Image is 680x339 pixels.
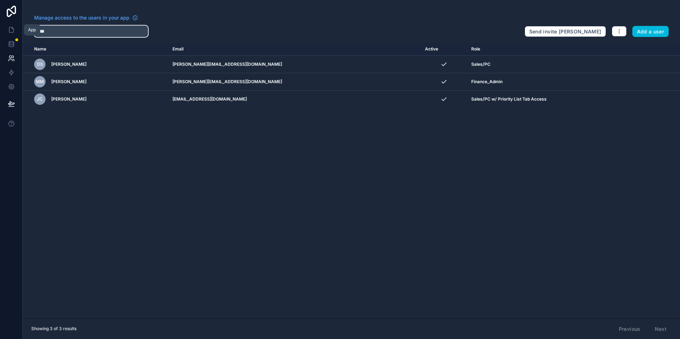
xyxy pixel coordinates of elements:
[23,43,168,56] th: Name
[36,79,44,85] span: MM
[168,43,421,56] th: Email
[51,79,86,85] span: [PERSON_NAME]
[421,43,467,56] th: Active
[51,96,86,102] span: [PERSON_NAME]
[37,96,43,102] span: JC
[31,326,76,332] span: Showing 3 of 3 results
[525,26,606,37] button: Send invite [PERSON_NAME]
[168,56,421,73] td: [PERSON_NAME][EMAIL_ADDRESS][DOMAIN_NAME]
[471,61,490,67] span: Sales/PC
[471,79,503,85] span: Finance_Admin
[34,14,129,21] span: Manage access to the users in your app
[51,61,86,67] span: [PERSON_NAME]
[28,27,36,33] div: App
[467,43,647,56] th: Role
[34,14,138,21] a: Manage access to the users in your app
[23,43,680,318] div: scrollable content
[37,61,43,67] span: DS
[632,26,669,37] button: Add a user
[471,96,547,102] span: Sales/PC w/ Priority List Tab Access
[168,91,421,108] td: [EMAIL_ADDRESS][DOMAIN_NAME]
[168,73,421,91] td: [PERSON_NAME][EMAIL_ADDRESS][DOMAIN_NAME]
